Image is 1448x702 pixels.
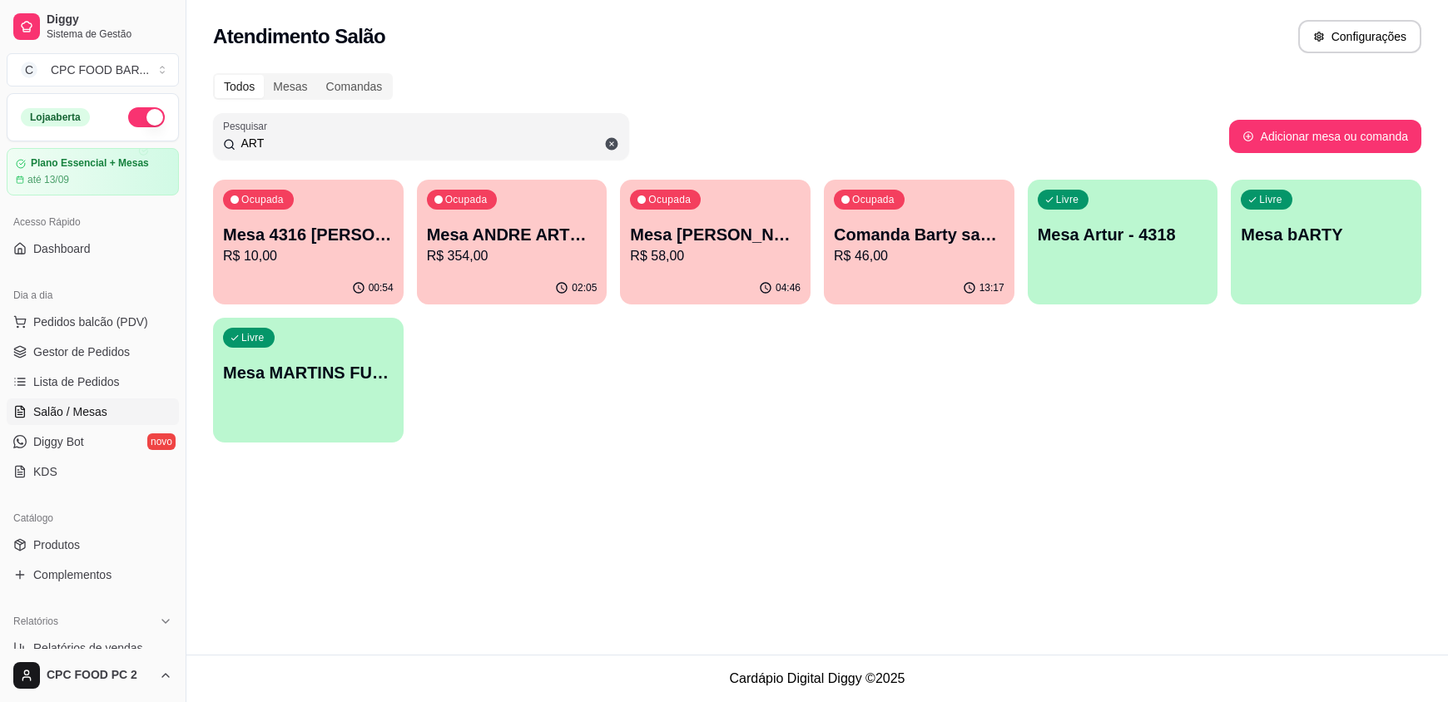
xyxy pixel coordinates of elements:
[7,209,179,235] div: Acesso Rápido
[241,193,284,206] p: Ocupada
[223,246,394,266] p: R$ 10,00
[7,635,179,661] a: Relatórios de vendas
[47,27,172,41] span: Sistema de Gestão
[7,368,179,395] a: Lista de Pedidos
[7,505,179,531] div: Catálogo
[1241,223,1411,246] p: Mesa bARTY
[7,428,179,455] a: Diggy Botnovo
[445,193,488,206] p: Ocupada
[33,403,107,420] span: Salão / Mesas
[13,615,58,628] span: Relatórios
[1056,193,1079,206] p: Livre
[21,108,90,126] div: Loja aberta
[33,640,143,656] span: Relatórios de vendas
[21,62,37,78] span: C
[1259,193,1282,206] p: Livre
[33,433,84,450] span: Diggy Bot
[648,193,691,206] p: Ocupada
[317,75,392,98] div: Comandas
[7,282,179,309] div: Dia a dia
[7,655,179,695] button: CPC FOOD PC 2
[223,223,394,246] p: Mesa 4316 [PERSON_NAME]
[776,281,801,294] p: 04:46
[7,7,179,47] a: DiggySistema de Gestão
[47,668,152,683] span: CPC FOOD PC 2
[1229,120,1421,153] button: Adicionar mesa ou comanda
[1038,223,1208,246] p: Mesa Artur - 4318
[223,361,394,384] p: Mesa MARTINS FUTEBOL
[27,173,69,186] article: até 13/09
[630,223,801,246] p: Mesa [PERSON_NAME]
[236,135,619,151] input: Pesquisar
[1028,180,1218,304] button: LivreMesa Artur - 4318
[427,223,598,246] p: Mesa ANDRE ARTE [GEOGRAPHIC_DATA]
[417,180,607,304] button: OcupadaMesa ANDRE ARTE [GEOGRAPHIC_DATA]R$ 354,0002:05
[33,373,120,390] span: Lista de Pedidos
[213,23,385,50] h2: Atendimento Salão
[33,240,91,257] span: Dashboard
[51,62,149,78] div: CPC FOOD BAR ...
[213,318,404,442] button: LivreMesa MARTINS FUTEBOL
[7,458,179,485] a: KDS
[824,180,1014,304] button: OcupadaComanda Barty sandesR$ 46,0013:17
[834,223,1004,246] p: Comanda Barty sandes
[7,148,179,195] a: Plano Essencial + Mesasaté 13/09
[7,531,179,558] a: Produtos
[215,75,264,98] div: Todos
[834,246,1004,266] p: R$ 46,00
[979,281,1004,294] p: 13:17
[47,12,172,27] span: Diggy
[572,281,597,294] p: 02:05
[7,339,179,365] a: Gestor de Pedidos
[630,246,801,266] p: R$ 58,00
[620,180,811,304] button: OcupadaMesa [PERSON_NAME]R$ 58,0004:46
[33,344,130,360] span: Gestor de Pedidos
[241,331,265,344] p: Livre
[7,561,179,588] a: Complementos
[128,107,165,127] button: Alterar Status
[7,235,179,262] a: Dashboard
[1298,20,1421,53] button: Configurações
[1231,180,1421,304] button: LivreMesa bARTY
[33,314,148,330] span: Pedidos balcão (PDV)
[213,180,404,304] button: OcupadaMesa 4316 [PERSON_NAME]R$ 10,0000:54
[186,655,1448,702] footer: Cardápio Digital Diggy © 2025
[33,463,57,480] span: KDS
[7,398,179,425] a: Salão / Mesas
[7,309,179,335] button: Pedidos balcão (PDV)
[264,75,316,98] div: Mesas
[427,246,598,266] p: R$ 354,00
[852,193,895,206] p: Ocupada
[7,53,179,87] button: Select a team
[31,157,149,170] article: Plano Essencial + Mesas
[33,536,80,553] span: Produtos
[223,119,273,133] label: Pesquisar
[33,566,112,583] span: Complementos
[369,281,394,294] p: 00:54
